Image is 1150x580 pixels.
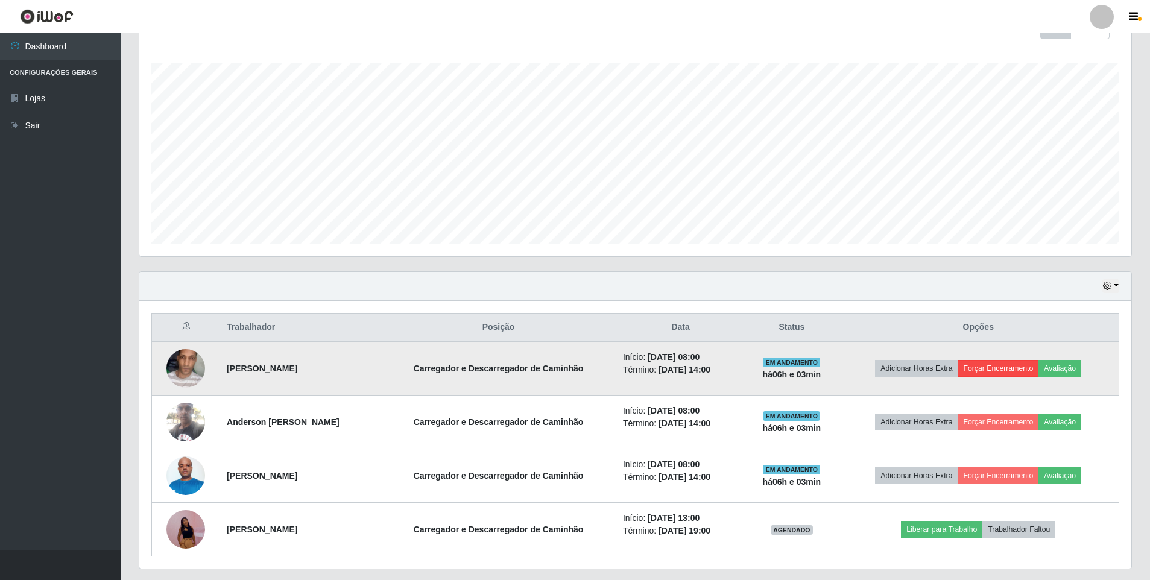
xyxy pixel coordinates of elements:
[227,364,297,373] strong: [PERSON_NAME]
[659,365,710,374] time: [DATE] 14:00
[20,9,74,24] img: CoreUI Logo
[623,417,738,430] li: Término:
[381,314,616,342] th: Posição
[648,513,700,523] time: [DATE] 13:00
[875,414,958,430] button: Adicionar Horas Extra
[648,352,700,362] time: [DATE] 08:00
[659,418,710,428] time: [DATE] 14:00
[875,360,958,377] button: Adicionar Horas Extra
[227,525,297,534] strong: [PERSON_NAME]
[763,465,820,474] span: EM ANDAMENTO
[166,488,205,572] img: 1751727772715.jpeg
[982,521,1055,538] button: Trabalhador Faltou
[659,472,710,482] time: [DATE] 14:00
[763,477,821,487] strong: há 06 h e 03 min
[623,525,738,537] li: Término:
[166,450,205,501] img: 1758811720114.jpeg
[623,458,738,471] li: Início:
[623,351,738,364] li: Início:
[1038,414,1081,430] button: Avaliação
[616,314,745,342] th: Data
[166,337,205,400] img: 1749255335293.jpeg
[763,370,821,379] strong: há 06 h e 03 min
[414,364,584,373] strong: Carregador e Descarregador de Caminhão
[623,512,738,525] li: Início:
[414,471,584,481] strong: Carregador e Descarregador de Caminhão
[1038,467,1081,484] button: Avaliação
[220,314,381,342] th: Trabalhador
[958,414,1038,430] button: Forçar Encerramento
[623,405,738,417] li: Início:
[875,467,958,484] button: Adicionar Horas Extra
[648,459,700,469] time: [DATE] 08:00
[901,521,982,538] button: Liberar para Trabalho
[958,360,1038,377] button: Forçar Encerramento
[623,364,738,376] li: Término:
[1038,360,1081,377] button: Avaliação
[745,314,838,342] th: Status
[958,467,1038,484] button: Forçar Encerramento
[227,417,340,427] strong: Anderson [PERSON_NAME]
[771,525,813,535] span: AGENDADO
[623,471,738,484] li: Término:
[166,396,205,447] img: 1756170415861.jpeg
[763,358,820,367] span: EM ANDAMENTO
[227,471,297,481] strong: [PERSON_NAME]
[648,406,700,415] time: [DATE] 08:00
[763,411,820,421] span: EM ANDAMENTO
[838,314,1119,342] th: Opções
[763,423,821,433] strong: há 06 h e 03 min
[414,525,584,534] strong: Carregador e Descarregador de Caminhão
[414,417,584,427] strong: Carregador e Descarregador de Caminhão
[659,526,710,535] time: [DATE] 19:00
